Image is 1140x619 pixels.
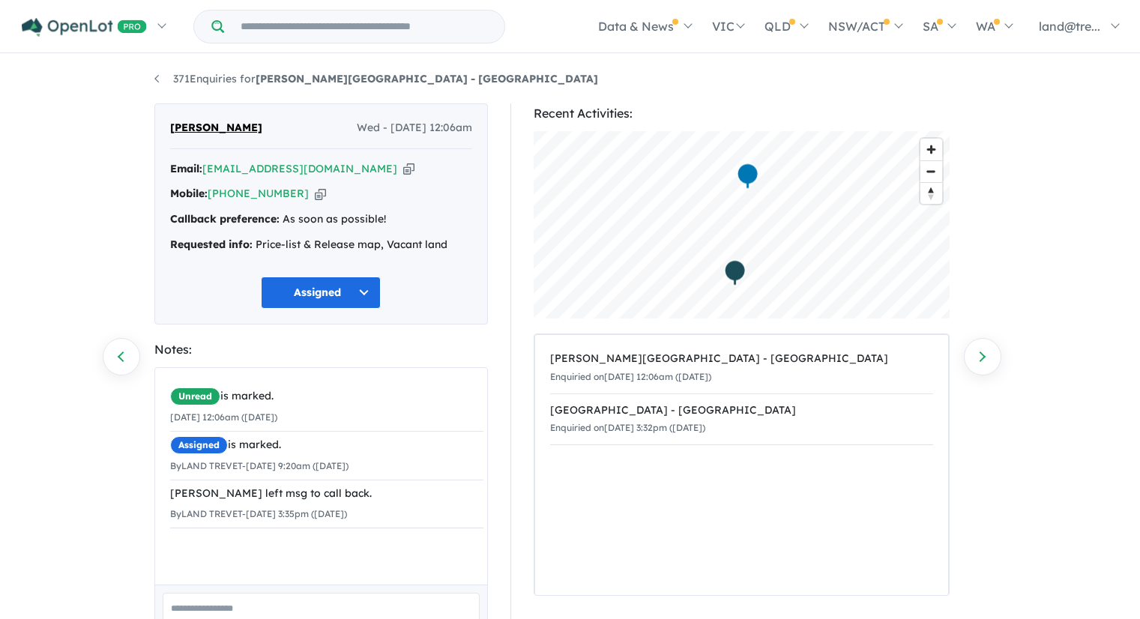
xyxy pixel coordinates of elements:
[723,259,746,287] div: Map marker
[550,371,711,382] small: Enquiried on [DATE] 12:06am ([DATE])
[550,393,933,446] a: [GEOGRAPHIC_DATA] - [GEOGRAPHIC_DATA]Enquiried on[DATE] 3:32pm ([DATE])
[550,422,705,433] small: Enquiried on [DATE] 3:32pm ([DATE])
[920,182,942,204] button: Reset bearing to north
[170,387,483,405] div: is marked.
[550,350,933,368] div: [PERSON_NAME][GEOGRAPHIC_DATA] - [GEOGRAPHIC_DATA]
[920,139,942,160] button: Zoom in
[736,163,759,190] div: Map marker
[170,387,220,405] span: Unread
[550,402,933,420] div: [GEOGRAPHIC_DATA] - [GEOGRAPHIC_DATA]
[170,460,349,471] small: By LAND TREVET - [DATE] 9:20am ([DATE])
[170,187,208,200] strong: Mobile:
[315,186,326,202] button: Copy
[550,342,933,394] a: [PERSON_NAME][GEOGRAPHIC_DATA] - [GEOGRAPHIC_DATA]Enquiried on[DATE] 12:06am ([DATE])
[403,161,414,177] button: Copy
[22,18,147,37] img: Openlot PRO Logo White
[261,277,381,309] button: Assigned
[170,238,253,251] strong: Requested info:
[920,161,942,182] span: Zoom out
[202,162,397,175] a: [EMAIL_ADDRESS][DOMAIN_NAME]
[170,411,277,423] small: [DATE] 12:06am ([DATE])
[170,436,228,454] span: Assigned
[170,436,483,454] div: is marked.
[170,212,280,226] strong: Callback preference:
[170,236,472,254] div: Price-list & Release map, Vacant land
[170,485,483,503] div: [PERSON_NAME] left msg to call back.
[534,131,950,318] canvas: Map
[534,103,950,124] div: Recent Activities:
[920,160,942,182] button: Zoom out
[357,119,472,137] span: Wed - [DATE] 12:06am
[1039,19,1100,34] span: land@tre...
[170,119,262,137] span: [PERSON_NAME]
[227,10,501,43] input: Try estate name, suburb, builder or developer
[208,187,309,200] a: [PHONE_NUMBER]
[154,339,488,360] div: Notes:
[170,162,202,175] strong: Email:
[154,70,986,88] nav: breadcrumb
[170,508,347,519] small: By LAND TREVET - [DATE] 3:35pm ([DATE])
[256,72,598,85] strong: [PERSON_NAME][GEOGRAPHIC_DATA] - [GEOGRAPHIC_DATA]
[170,211,472,229] div: As soon as possible!
[154,72,598,85] a: 371Enquiries for[PERSON_NAME][GEOGRAPHIC_DATA] - [GEOGRAPHIC_DATA]
[920,183,942,204] span: Reset bearing to north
